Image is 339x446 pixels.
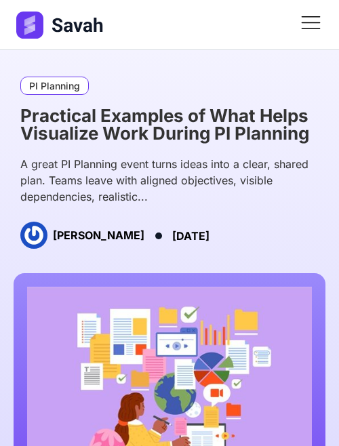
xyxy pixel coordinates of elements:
a: PI Planning [20,77,89,95]
h1: Practical Examples of What Helps Visualize Work During PI Planning [20,107,319,142]
iframe: Chat Widget [271,381,339,446]
img: Logo (2) [16,12,106,39]
h3: [PERSON_NAME] [53,229,144,242]
img: Picture of Helen W [20,222,47,249]
div: A great PI Planning event turns ideas into a clear, shared plan. Teams leave with aligned objecti... [20,156,319,205]
time: [DATE] [172,229,210,243]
